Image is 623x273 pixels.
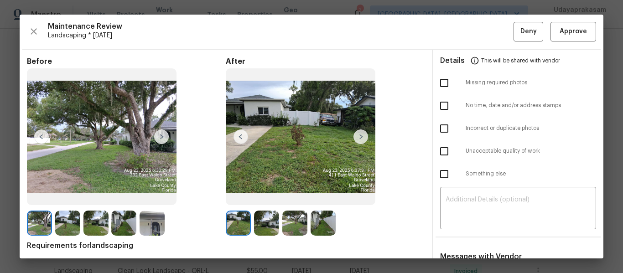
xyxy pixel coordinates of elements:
span: Something else [466,170,596,178]
span: Unacceptable quality of work [466,147,596,155]
button: Deny [514,22,543,41]
span: Maintenance Review [48,22,514,31]
div: Something else [433,163,603,185]
div: Unacceptable quality of work [433,140,603,163]
div: Incorrect or duplicate photos [433,117,603,140]
div: Missing required photos [433,72,603,94]
img: left-chevron-button-url [234,129,248,144]
span: Messages with Vendor [440,253,522,260]
span: No time, date and/or address stamps [466,102,596,109]
div: No time, date and/or address stamps [433,94,603,117]
img: right-chevron-button-url [353,129,368,144]
span: Missing required photos [466,79,596,87]
span: Requirements for landscaping [27,241,425,250]
span: Incorrect or duplicate photos [466,124,596,132]
img: right-chevron-button-url [154,129,169,144]
span: Before [27,57,226,66]
span: This will be shared with vendor [481,50,560,72]
span: Landscaping * [DATE] [48,31,514,40]
span: Details [440,50,465,72]
span: After [226,57,425,66]
button: Approve [550,22,596,41]
span: Deny [520,26,537,37]
img: left-chevron-button-url [34,129,49,144]
span: Approve [560,26,587,37]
